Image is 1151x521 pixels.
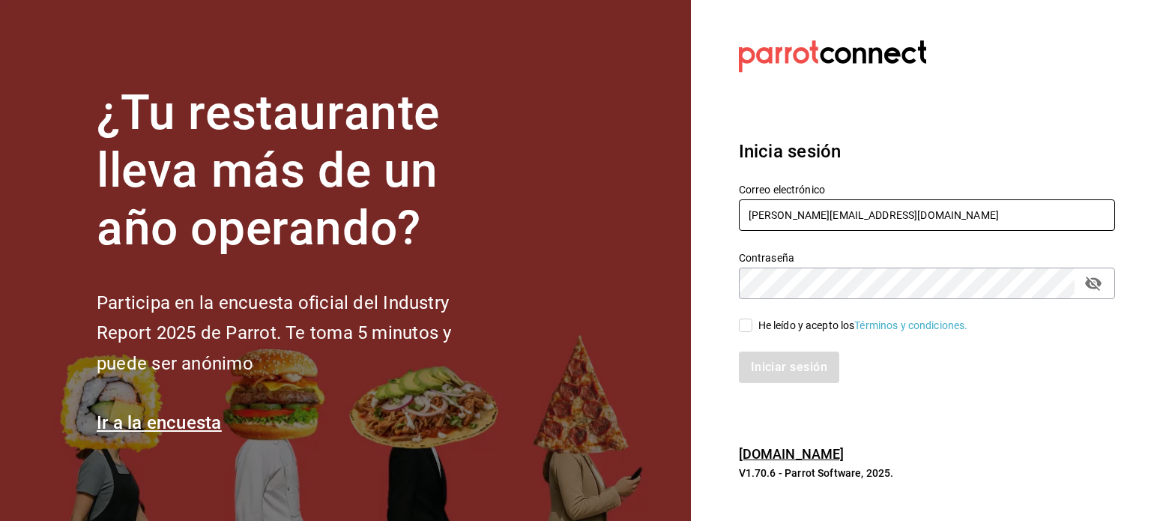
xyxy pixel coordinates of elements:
label: Correo electrónico [739,184,1115,195]
a: [DOMAIN_NAME] [739,446,845,462]
p: V1.70.6 - Parrot Software, 2025. [739,466,1115,481]
h2: Participa en la encuesta oficial del Industry Report 2025 de Parrot. Te toma 5 minutos y puede se... [97,288,501,379]
input: Ingresa tu correo electrónico [739,199,1115,231]
a: Términos y condiciones. [854,319,967,331]
a: Ir a la encuesta [97,412,222,433]
div: He leído y acepto los [758,318,968,334]
button: passwordField [1081,271,1106,296]
h1: ¿Tu restaurante lleva más de un año operando? [97,85,501,257]
label: Contraseña [739,253,1115,263]
h3: Inicia sesión [739,138,1115,165]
